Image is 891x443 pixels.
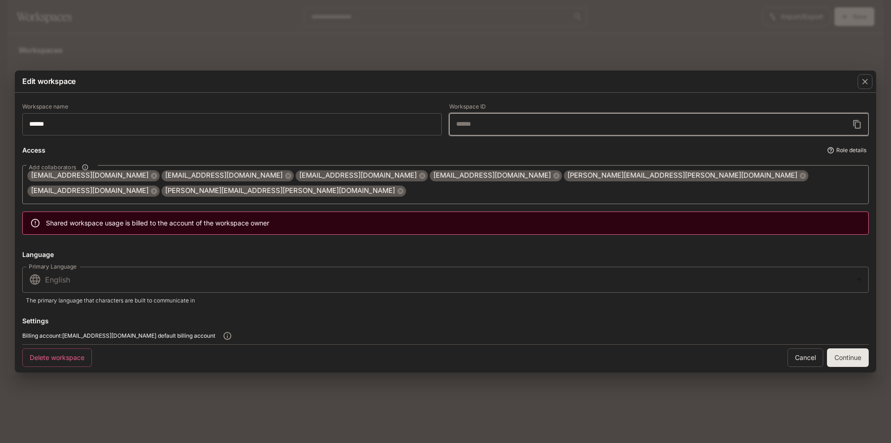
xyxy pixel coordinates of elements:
button: Add collaborators [79,161,91,173]
span: [PERSON_NAME][EMAIL_ADDRESS][PERSON_NAME][DOMAIN_NAME] [161,186,399,196]
p: Access [22,145,45,155]
span: Add collaborators [29,163,76,171]
span: [EMAIL_ADDRESS][DOMAIN_NAME] [161,170,286,181]
span: [EMAIL_ADDRESS][DOMAIN_NAME] [430,170,555,181]
label: Primary Language [29,263,77,270]
p: Workspace ID [449,104,486,109]
div: Workspace ID cannot be changed [449,104,869,135]
span: Billing account: [EMAIL_ADDRESS][DOMAIN_NAME] default billing account [22,331,215,340]
div: English [22,266,869,294]
div: [EMAIL_ADDRESS][DOMAIN_NAME] [27,170,160,181]
div: Shared workspace usage is billed to the account of the workspace owner [46,215,269,231]
p: The primary language that characters are built to communicate in [26,296,865,305]
p: English [45,274,854,285]
a: Cancel [788,348,823,367]
button: Continue [827,348,869,367]
div: [EMAIL_ADDRESS][DOMAIN_NAME] [296,170,428,181]
div: [EMAIL_ADDRESS][DOMAIN_NAME] [430,170,562,181]
p: Settings [22,316,49,326]
div: [EMAIL_ADDRESS][DOMAIN_NAME] [27,186,160,197]
button: Delete workspace [22,348,92,367]
p: Language [22,250,54,259]
span: [EMAIL_ADDRESS][DOMAIN_NAME] [27,186,152,196]
p: Edit workspace [22,76,76,87]
p: Workspace name [22,104,68,109]
div: [EMAIL_ADDRESS][DOMAIN_NAME] [161,170,294,181]
div: [PERSON_NAME][EMAIL_ADDRESS][PERSON_NAME][DOMAIN_NAME] [161,186,406,197]
span: [EMAIL_ADDRESS][DOMAIN_NAME] [296,170,420,181]
span: [PERSON_NAME][EMAIL_ADDRESS][PERSON_NAME][DOMAIN_NAME] [564,170,801,181]
span: [EMAIL_ADDRESS][DOMAIN_NAME] [27,170,152,181]
button: Role details [826,143,869,158]
div: [PERSON_NAME][EMAIL_ADDRESS][PERSON_NAME][DOMAIN_NAME] [564,170,808,181]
